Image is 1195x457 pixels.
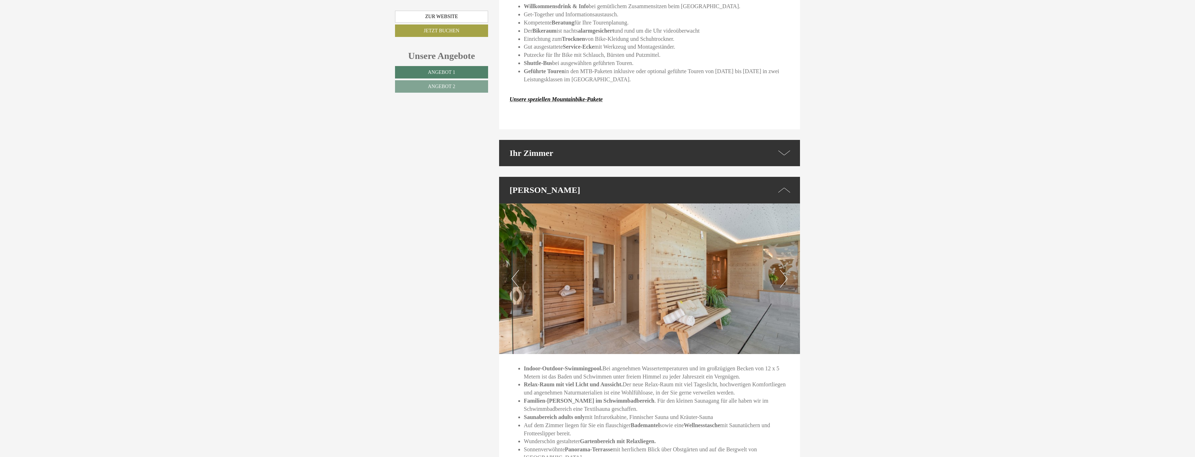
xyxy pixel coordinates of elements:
[684,422,720,428] strong: Wellnesstasche
[395,11,488,23] a: Zur Website
[524,397,790,413] li: . Für den kleinen Saunagang für alle haben wir im Schwimmbadbereich eine Textilsauna geschaffen.
[512,270,519,288] button: Previous
[524,2,790,11] li: bei gemütlichem Zusammensitzen beim [GEOGRAPHIC_DATA].
[524,413,790,421] li: mit Infrarotkabine, Finnischer Sauna und Kräuter-Sauna
[631,422,660,428] strong: Bademantel
[780,270,788,288] button: Next
[524,43,790,51] li: Gut ausgestattete mit Werkzeug und Montageständer.
[524,60,552,66] strong: Shuttle-Bus
[524,3,589,9] strong: Willkommensdrink & Info
[428,70,455,75] span: Angebot 1
[524,59,790,67] li: bei ausgewählten geführten Touren.
[524,381,790,397] li: Der neue Relax-Raum mit viel Tageslicht, hochwertigen Komfortliegen und angenehmen Naturmateriali...
[578,28,614,34] strong: alarmgesichert
[524,381,623,387] strong: Relax-Raum mit viel Licht und Aussicht.
[395,49,488,62] div: Unsere Angebote
[524,51,790,59] li: Putzecke für Ihr Bike mit Schlauch, Bürsten und Putzmittel.
[524,365,790,381] li: Bei angenehmen Wassertemperaturen und im großzügigen Becken von 12 x 5 Metern ist das Baden und S...
[563,44,594,50] strong: Service-Ecke
[524,67,790,92] li: in den MTB-Paketen inklusive oder optional geführte Touren von [DATE] bis [DATE] in zwei Leistung...
[524,27,790,35] li: Der ist nachts und rund um die Uhr videoüberwacht
[524,19,790,27] li: Kompetente für Ihre Tourenplanung.
[428,84,455,89] span: Angebot 2
[524,11,790,19] li: Get-Together und Informationsaustausch.
[524,437,790,446] li: Wunderschön gestalteter
[524,398,655,404] strong: Familien-[PERSON_NAME] im Schwimmbadbereich
[499,140,800,166] div: Ihr Zimmer
[532,28,556,34] strong: Bikeraum
[617,438,656,444] strong: mit Relaxliegen.
[524,421,790,438] li: Auf dem Zimmer liegen für Sie ein flauschiger sowie eine mit Saunatüchern und Frotteeslipper bereit.
[565,446,613,452] strong: Panorama-Terrasse
[524,68,565,74] strong: Geführte Touren
[524,365,603,371] strong: Indoor-Outdoor-Swimmingpool.
[524,414,557,420] strong: Saunabereich
[524,35,790,43] li: Einrichtung zum von Bike-Kleidung und Schuhtrockner.
[562,36,585,42] strong: Trocknen
[558,414,585,420] strong: adults only
[499,177,800,203] div: [PERSON_NAME]
[395,25,488,37] a: Jetzt buchen
[580,438,615,444] strong: Gartenbereich
[510,96,603,102] a: Unsere speziellen Mountainbike-Pakete
[552,20,574,26] strong: Beratung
